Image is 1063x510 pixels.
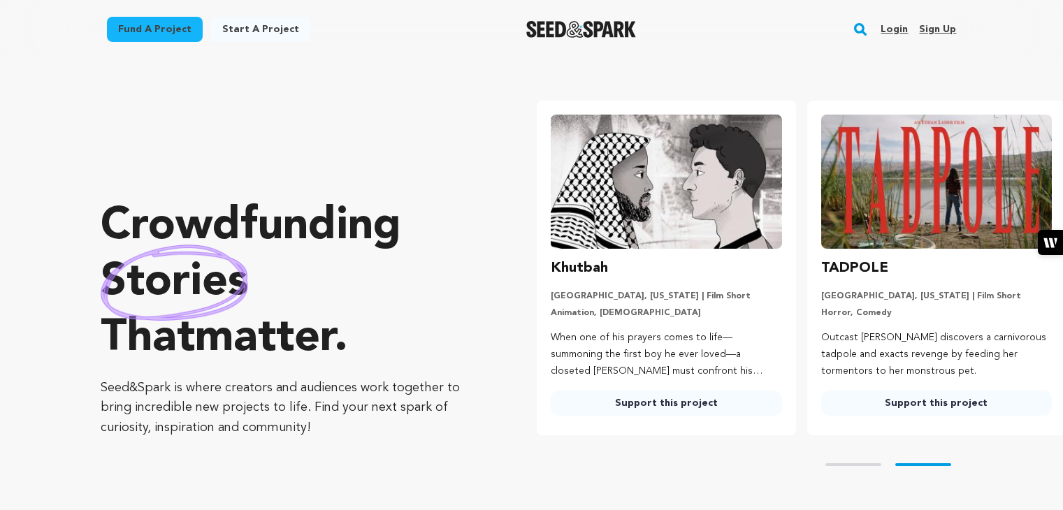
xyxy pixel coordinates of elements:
p: Horror, Comedy [821,307,1052,319]
a: Login [881,18,908,41]
h3: TADPOLE [821,257,888,279]
h3: Khutbah [551,257,608,279]
p: When one of his prayers comes to life—summoning the first boy he ever loved—a closeted [PERSON_NA... [551,330,781,379]
p: Animation, [DEMOGRAPHIC_DATA] [551,307,781,319]
a: Start a project [211,17,310,42]
a: Support this project [551,391,781,416]
a: Support this project [821,391,1052,416]
span: matter [195,316,334,361]
img: TADPOLE image [821,115,1052,249]
p: [GEOGRAPHIC_DATA], [US_STATE] | Film Short [551,291,781,302]
img: hand sketched image [101,245,248,321]
a: Sign up [919,18,956,41]
a: Seed&Spark Homepage [526,21,636,38]
a: Fund a project [107,17,203,42]
p: [GEOGRAPHIC_DATA], [US_STATE] | Film Short [821,291,1052,302]
p: Crowdfunding that . [101,199,481,367]
img: Seed&Spark Logo Dark Mode [526,21,636,38]
p: Outcast [PERSON_NAME] discovers a carnivorous tadpole and exacts revenge by feeding her tormentor... [821,330,1052,379]
p: Seed&Spark is where creators and audiences work together to bring incredible new projects to life... [101,378,481,438]
img: Khutbah image [551,115,781,249]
